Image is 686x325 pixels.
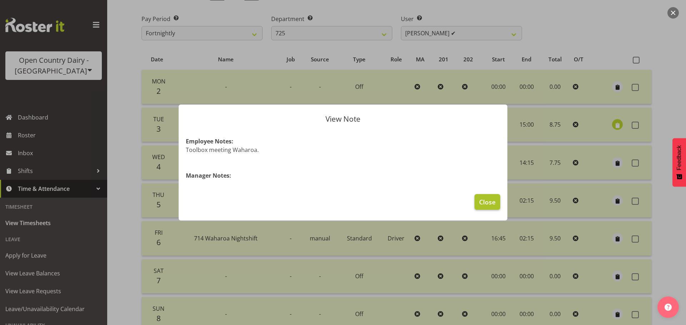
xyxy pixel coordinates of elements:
[676,145,682,170] span: Feedback
[665,304,672,311] img: help-xxl-2.png
[474,194,500,210] button: Close
[186,115,500,123] p: View Note
[186,171,500,180] h4: Manager Notes:
[672,138,686,187] button: Feedback - Show survey
[186,146,500,154] p: Toolbox meeting Waharoa.
[479,197,496,207] span: Close
[186,137,500,146] h4: Employee Notes:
